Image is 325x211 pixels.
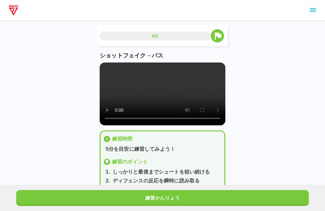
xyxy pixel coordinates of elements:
p: ショットフェイク→パス [100,51,225,60]
p: 2 . [106,177,110,185]
p: 1 . [106,168,110,176]
p: 練習のポイント [112,158,148,166]
p: 0/1 [152,33,158,39]
p: 5分を目安に練習してみよう！ [106,145,222,153]
button: sidemenu [308,5,318,16]
img: dummy [8,4,19,16]
p: しっかりと最後までシュートを狙い続ける [113,168,210,176]
button: 練習かんりょう [16,190,309,206]
p: 練習時間 [112,135,133,143]
p: ディフェンスの反応を瞬時に読み取る [113,177,200,185]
